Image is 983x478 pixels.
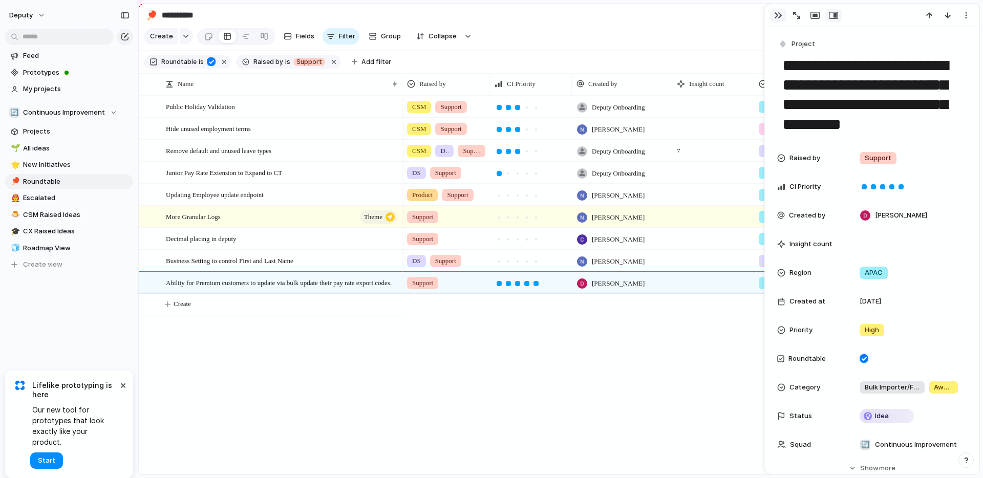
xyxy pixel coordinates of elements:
span: Support [412,278,433,288]
span: More Granular Logs [166,210,221,222]
span: Ability for Premium customers to update via bulk update their pay rate export codes. [166,276,392,288]
span: deputy [9,10,33,20]
div: 🏓 [146,8,157,22]
span: Roundtable [161,57,197,67]
button: 🏓 [143,7,160,24]
button: Filter [323,28,359,45]
span: Public Holiday Validation [166,100,235,112]
button: Dismiss [117,379,129,391]
div: 🍮 [11,209,18,221]
div: 🌱 [11,142,18,154]
div: 🌟 [11,159,18,171]
span: Raised by [253,57,283,67]
div: 🏓 [11,176,18,187]
a: 🌱All ideas [5,141,133,156]
span: Create view [23,259,62,270]
span: Priority [789,325,813,335]
span: DS [440,146,448,156]
span: CSM Raised Ideas [23,210,130,220]
span: is [285,57,290,67]
span: [PERSON_NAME] [592,190,645,201]
div: 🎓 [11,226,18,237]
button: Create view [5,257,133,272]
span: APAC [764,102,781,112]
span: Support [296,57,322,67]
span: APAC [764,278,781,288]
a: Projects [5,124,133,139]
span: Squad [790,440,811,450]
a: 👨‍🚒Escalated [5,190,133,206]
button: Collapse [410,28,462,45]
span: Awards [934,382,953,393]
span: AMER [764,146,783,156]
span: Roadmap View [23,243,130,253]
div: 🧊 [11,242,18,254]
span: Hide unused employment terms [166,122,251,134]
span: Decimal placing in deputy [166,232,237,244]
span: Support [447,190,468,200]
span: CSM [412,102,426,112]
button: theme [360,210,397,224]
a: 🏓Roundtable [5,174,133,189]
span: Start [38,455,55,466]
span: APAC [865,268,883,278]
a: My projects [5,81,133,97]
span: CSM [412,146,426,156]
span: Support [463,146,480,156]
button: deputy [5,7,51,24]
span: Raised by [789,153,820,163]
span: [PERSON_NAME] [875,210,927,221]
div: 👨‍🚒 [11,192,18,204]
a: 🎓CX Raised Ideas [5,224,133,239]
span: Support [435,256,456,266]
span: Add filter [361,57,391,67]
span: Remove default and unused leave types [166,144,271,156]
button: Support [291,56,327,68]
span: Escalated [23,193,130,203]
span: Support [412,212,433,222]
button: is [283,56,292,68]
span: Region [789,268,811,278]
button: Showmore [777,459,967,477]
span: Filter [339,31,355,41]
span: Collapse [429,31,457,41]
span: Show [860,463,879,473]
span: High [865,325,879,335]
span: APAC [764,234,781,244]
span: Projects [23,126,130,137]
a: 🌟New Initiatives [5,157,133,172]
span: Name [178,79,194,89]
span: Deputy Onboarding [592,146,645,157]
span: All ideas [23,143,130,154]
button: Add filter [346,55,397,69]
span: Create [150,31,173,41]
span: Idea [875,411,889,421]
span: [PERSON_NAME] [592,234,645,245]
span: APAC [764,212,781,222]
span: Fields [296,31,314,41]
button: 🎓 [9,226,19,236]
span: Category [789,382,820,393]
button: 🌟 [9,160,19,170]
span: Prototypes [23,68,130,78]
span: Support [440,102,461,112]
span: Status [789,411,812,421]
span: EMEA [764,124,783,134]
span: [PERSON_NAME] [592,212,645,223]
button: 🏓 [9,177,19,187]
div: 🍮CSM Raised Ideas [5,207,133,223]
a: 🧊Roadmap View [5,241,133,256]
span: Created by [588,79,617,89]
button: 🌱 [9,143,19,154]
span: Product [412,190,433,200]
span: Insight count [689,79,724,89]
span: Support [865,153,891,163]
span: Updating Employee update endpoint [166,188,264,200]
button: 👨‍🚒 [9,193,19,203]
button: 🔄Continuous Improvement [5,105,133,120]
span: CI Priority [507,79,536,89]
